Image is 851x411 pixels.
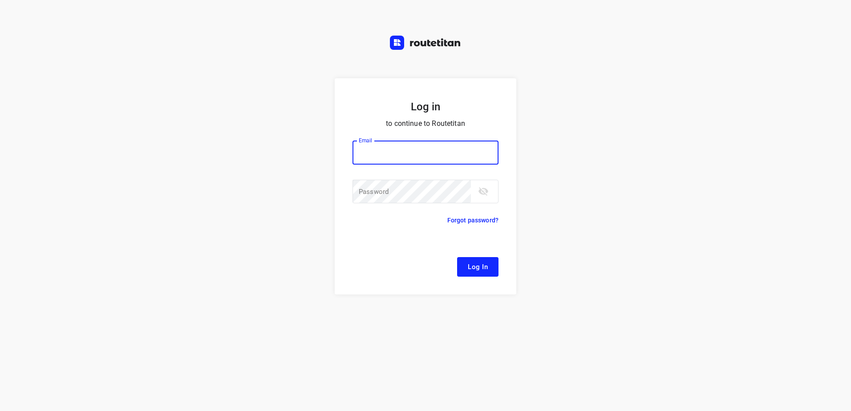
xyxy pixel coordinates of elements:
[390,36,461,50] img: Routetitan
[353,117,498,130] p: to continue to Routetitan
[447,215,498,226] p: Forgot password?
[468,261,488,273] span: Log In
[474,182,492,200] button: toggle password visibility
[353,100,498,114] h5: Log in
[457,257,498,277] button: Log In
